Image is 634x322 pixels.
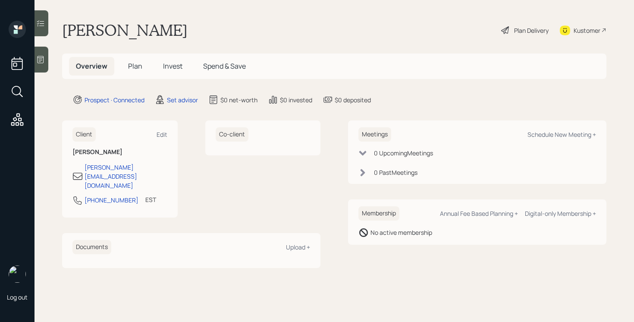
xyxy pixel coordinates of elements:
[145,195,156,204] div: EST
[203,61,246,71] span: Spend & Save
[358,127,391,142] h6: Meetings
[72,127,96,142] h6: Client
[157,130,167,139] div: Edit
[280,95,312,104] div: $0 invested
[574,26,600,35] div: Kustomer
[220,95,257,104] div: $0 net-worth
[72,240,111,254] h6: Documents
[76,61,107,71] span: Overview
[7,293,28,301] div: Log out
[358,206,399,221] h6: Membership
[514,26,549,35] div: Plan Delivery
[525,209,596,218] div: Digital-only Membership +
[163,61,182,71] span: Invest
[286,243,310,251] div: Upload +
[374,148,433,158] div: 0 Upcoming Meeting s
[85,163,167,190] div: [PERSON_NAME][EMAIL_ADDRESS][DOMAIN_NAME]
[335,95,371,104] div: $0 deposited
[374,168,417,177] div: 0 Past Meeting s
[62,21,188,40] h1: [PERSON_NAME]
[216,127,248,142] h6: Co-client
[85,95,144,104] div: Prospect · Connected
[72,148,167,156] h6: [PERSON_NAME]
[527,130,596,139] div: Schedule New Meeting +
[370,228,432,237] div: No active membership
[167,95,198,104] div: Set advisor
[128,61,142,71] span: Plan
[85,196,138,205] div: [PHONE_NUMBER]
[9,265,26,283] img: retirable_logo.png
[440,209,518,218] div: Annual Fee Based Planning +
